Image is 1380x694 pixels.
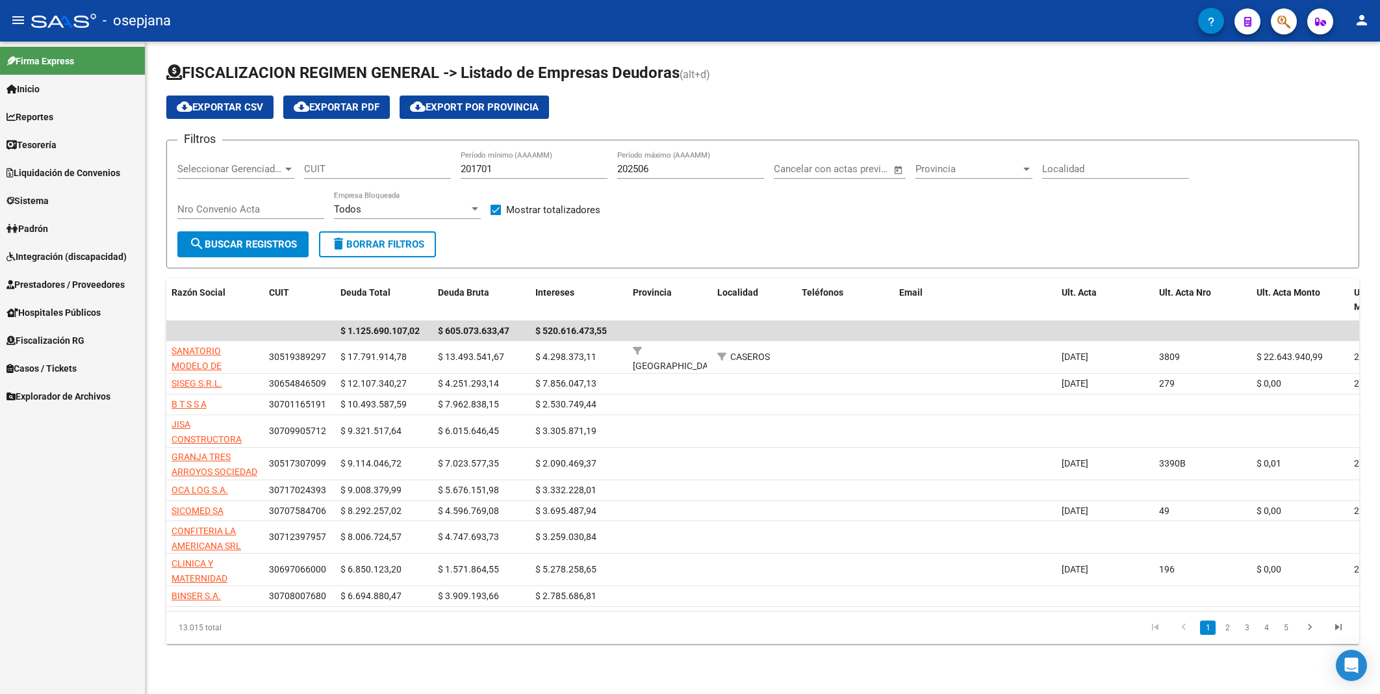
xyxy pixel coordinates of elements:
[1198,617,1218,639] li: page 1
[172,591,221,601] span: BINSER S.A.
[1062,287,1097,298] span: Ult. Acta
[535,426,596,436] span: $ 3.305.871,19
[1056,279,1154,322] datatable-header-cell: Ult. Acta
[172,399,207,409] span: B T S S A
[891,162,906,177] button: Open calendar
[340,506,402,516] span: $ 8.292.257,02
[6,333,84,348] span: Fiscalización RG
[294,99,309,114] mat-icon: cloud_download
[340,458,402,469] span: $ 9.114.046,72
[628,279,712,322] datatable-header-cell: Provincia
[6,222,48,236] span: Padrón
[535,399,596,409] span: $ 2.530.749,44
[1062,352,1088,362] span: [DATE]
[730,352,770,362] span: CASEROS
[438,591,499,601] span: $ 3.909.193,66
[1237,617,1257,639] li: page 3
[1354,12,1370,28] mat-icon: person
[172,506,224,516] span: SICOMED SA
[894,279,1056,322] datatable-header-cell: Email
[319,231,436,257] button: Borrar Filtros
[438,485,499,495] span: $ 5.676.151,98
[269,287,289,298] span: CUIT
[400,96,549,119] button: Export por Provincia
[166,64,680,82] span: FISCALIZACION REGIMEN GENERAL -> Listado de Empresas Deudoras
[915,163,1021,175] span: Provincia
[438,326,509,336] span: $ 605.073.633,47
[264,279,335,322] datatable-header-cell: CUIT
[294,101,379,113] span: Exportar PDF
[177,231,309,257] button: Buscar Registros
[6,54,74,68] span: Firma Express
[340,532,402,542] span: $ 8.006.724,57
[802,287,843,298] span: Teléfonos
[189,238,297,250] span: Buscar Registros
[438,506,499,516] span: $ 4.596.769,08
[1159,378,1175,389] span: 279
[535,485,596,495] span: $ 3.332.228,01
[712,279,797,322] datatable-header-cell: Localidad
[1297,621,1322,635] a: go to next page
[438,287,489,298] span: Deuda Bruta
[535,458,596,469] span: $ 2.090.469,37
[1278,621,1294,635] a: 5
[335,279,433,322] datatable-header-cell: Deuda Total
[1159,506,1169,516] span: 49
[331,238,424,250] span: Borrar Filtros
[269,591,326,601] span: 30708007680
[1257,564,1281,574] span: $ 0,00
[340,564,402,574] span: $ 6.850.123,20
[1171,621,1196,635] a: go to previous page
[438,564,499,574] span: $ 1.571.864,55
[340,352,407,362] span: $ 17.791.914,78
[797,279,894,322] datatable-header-cell: Teléfonos
[1257,617,1276,639] li: page 4
[6,82,40,96] span: Inicio
[680,68,710,81] span: (alt+d)
[172,419,255,474] span: JISA CONSTRUCTORA EMPRENDIMIENTOS INMOBILIARIOS SRL
[340,287,390,298] span: Deuda Total
[1251,279,1349,322] datatable-header-cell: Ult. Acta Monto
[269,378,326,389] span: 30654846509
[1143,621,1168,635] a: go to first page
[340,326,420,336] span: $ 1.125.690.107,02
[166,279,264,322] datatable-header-cell: Razón Social
[410,101,539,113] span: Export por Provincia
[438,399,499,409] span: $ 7.962.838,15
[717,287,758,298] span: Localidad
[177,130,222,148] h3: Filtros
[6,361,77,376] span: Casos / Tickets
[1062,506,1088,516] span: [DATE]
[189,236,205,251] mat-icon: search
[166,96,274,119] button: Exportar CSV
[331,236,346,251] mat-icon: delete
[10,12,26,28] mat-icon: menu
[172,526,241,551] span: CONFITERIA LA AMERICANA SRL
[438,532,499,542] span: $ 4.747.693,73
[6,250,127,264] span: Integración (discapacidad)
[1200,621,1216,635] a: 1
[1159,287,1211,298] span: Ult. Acta Nro
[269,485,326,495] span: 30717024393
[410,99,426,114] mat-icon: cloud_download
[899,287,923,298] span: Email
[6,194,49,208] span: Sistema
[269,564,326,574] span: 30697066000
[535,506,596,516] span: $ 3.695.487,94
[6,277,125,292] span: Prestadores / Proveedores
[172,452,257,536] span: GRANJA TRES ARROYOS SOCIEDAD ANONIMA COMERCIAL AGROPECUARIA FIN E INDUSTRIAL
[1239,621,1255,635] a: 3
[340,485,402,495] span: $ 9.008.379,99
[438,352,504,362] span: $ 13.493.541,67
[340,399,407,409] span: $ 10.493.587,59
[269,352,326,362] span: 30519389297
[633,361,721,371] span: [GEOGRAPHIC_DATA]
[1257,352,1323,362] span: $ 22.643.940,99
[1154,279,1251,322] datatable-header-cell: Ult. Acta Nro
[535,564,596,574] span: $ 5.278.258,65
[6,389,110,404] span: Explorador de Archivos
[1276,617,1296,639] li: page 5
[1257,287,1320,298] span: Ult. Acta Monto
[269,399,326,409] span: 30701165191
[1218,617,1237,639] li: page 2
